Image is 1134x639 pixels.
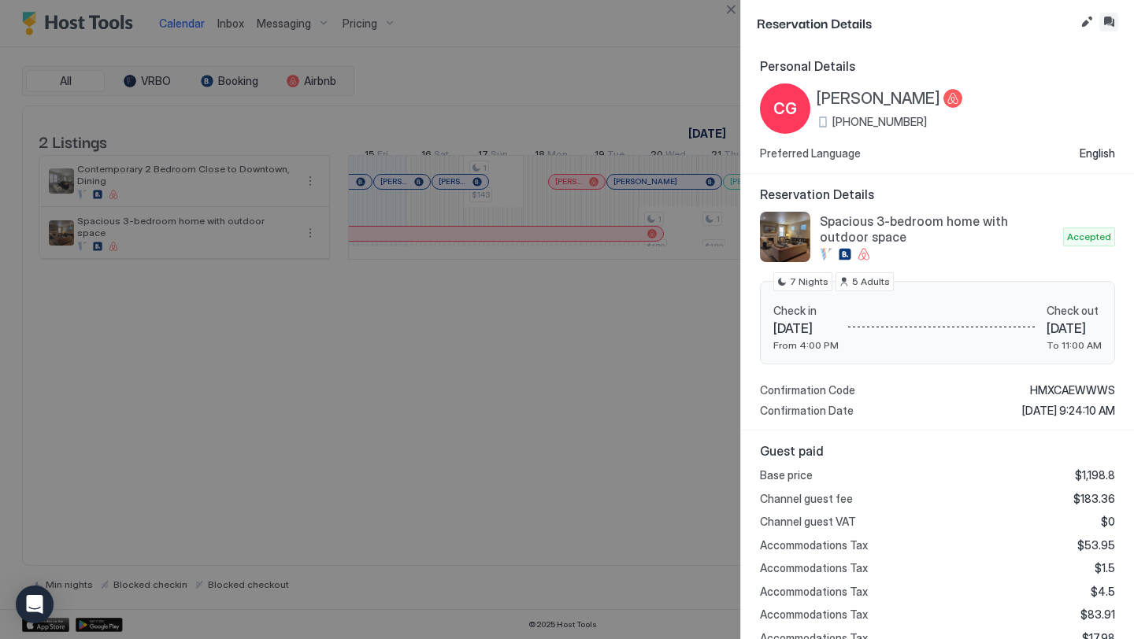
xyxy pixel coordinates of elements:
span: [DATE] [773,320,839,336]
span: Confirmation Date [760,404,854,418]
span: Guest paid [760,443,1115,459]
span: Check out [1047,304,1102,318]
span: Base price [760,468,813,482]
span: $1,198.8 [1075,468,1115,482]
button: Edit reservation [1077,13,1096,31]
button: Inbox [1099,13,1118,31]
span: Reservation Details [757,13,1074,32]
span: Accommodations Tax [760,561,868,575]
span: $183.36 [1073,492,1115,506]
span: Check in [773,304,839,318]
span: [DATE] 9:24:10 AM [1022,404,1115,418]
span: Spacious 3-bedroom home with outdoor space [820,213,1057,245]
span: Accommodations Tax [760,538,868,552]
span: Accommodations Tax [760,585,868,599]
div: listing image [760,212,810,262]
span: Accepted [1067,230,1111,244]
span: Reservation Details [760,187,1115,202]
span: HMXCAEWWWS [1030,383,1115,397]
span: 5 Adults [852,275,890,289]
span: Preferred Language [760,146,861,161]
span: English [1080,146,1115,161]
span: $83.91 [1080,608,1115,622]
span: $53.95 [1077,538,1115,552]
span: Accommodations Tax [760,608,868,622]
span: $0 [1101,515,1115,529]
span: Channel guest VAT [760,515,856,529]
span: $4.5 [1091,585,1115,599]
span: CG [773,97,797,120]
div: Open Intercom Messenger [16,585,54,623]
span: Personal Details [760,58,1115,74]
span: [DATE] [1047,320,1102,336]
span: 7 Nights [790,275,828,289]
span: Confirmation Code [760,383,855,397]
span: $1.5 [1095,561,1115,575]
span: Channel guest fee [760,492,853,506]
span: To 11:00 AM [1047,339,1102,351]
span: From 4:00 PM [773,339,839,351]
span: [PHONE_NUMBER] [832,115,927,129]
span: [PERSON_NAME] [817,89,940,109]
